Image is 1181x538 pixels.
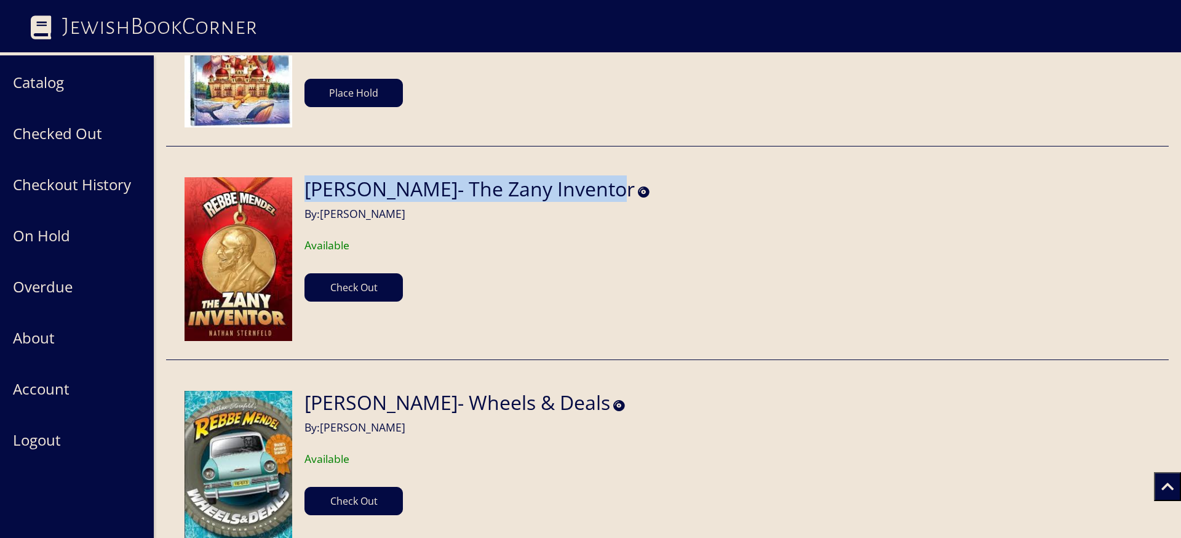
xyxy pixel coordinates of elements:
[304,487,403,515] button: Check Out
[185,177,292,341] img: media
[304,239,650,252] h6: Available
[304,204,650,220] h6: By: [PERSON_NAME]
[304,391,610,414] h2: [PERSON_NAME]- Wheels & Deals
[304,273,403,302] button: Check Out
[304,44,555,57] h6: Unavailable
[304,452,625,465] h6: Available
[304,177,635,201] h2: [PERSON_NAME]- The Zany Inventor
[304,418,625,434] h6: By: [PERSON_NAME]
[304,79,403,107] button: Place Hold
